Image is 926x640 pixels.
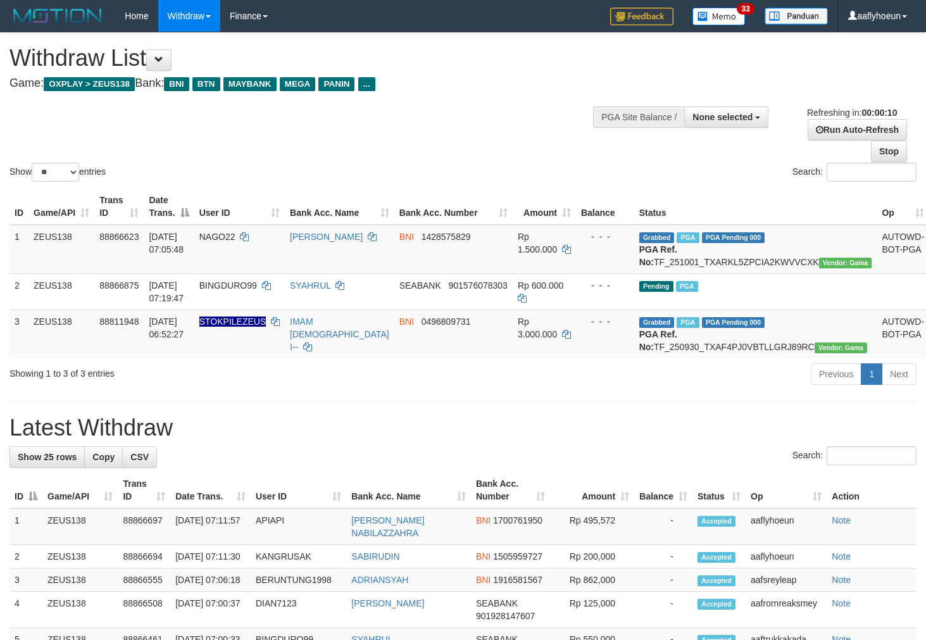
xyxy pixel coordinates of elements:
[832,575,851,585] a: Note
[9,545,42,568] td: 2
[351,515,424,538] a: [PERSON_NAME] NABILAZZAHRA
[399,317,414,327] span: BNI
[684,106,768,128] button: None selected
[746,545,827,568] td: aaflyhoeun
[9,472,42,508] th: ID: activate to sort column descending
[9,415,917,441] h1: Latest Withdraw
[42,592,118,628] td: ZEUS138
[518,280,563,291] span: Rp 600.000
[832,515,851,525] a: Note
[118,568,170,592] td: 88866555
[422,317,471,327] span: Copy 0496809731 to clipboard
[99,280,139,291] span: 88866875
[634,472,692,508] th: Balance: activate to sort column ascending
[422,232,471,242] span: Copy 1428575829 to clipboard
[223,77,277,91] span: MAYBANK
[518,317,557,339] span: Rp 3.000.000
[634,568,692,592] td: -
[28,189,94,225] th: Game/API: activate to sort column ascending
[18,452,77,462] span: Show 25 rows
[871,141,907,162] a: Stop
[351,551,399,562] a: SABIRUDIN
[550,508,634,545] td: Rp 495,572
[118,472,170,508] th: Trans ID: activate to sort column ascending
[476,551,491,562] span: BNI
[42,568,118,592] td: ZEUS138
[9,77,604,90] h4: Game: Bank:
[639,244,677,267] b: PGA Ref. No:
[513,189,576,225] th: Amount: activate to sort column ascending
[170,472,251,508] th: Date Trans.: activate to sort column ascending
[493,551,542,562] span: Copy 1505959727 to clipboard
[698,552,735,563] span: Accepted
[94,189,144,225] th: Trans ID: activate to sort column ascending
[199,280,257,291] span: BINGDURO99
[144,189,194,225] th: Date Trans.: activate to sort column descending
[9,310,28,358] td: 3
[251,508,346,545] td: APIAPI
[677,317,699,328] span: Marked by aafsreyleap
[581,315,629,328] div: - - -
[550,472,634,508] th: Amount: activate to sort column ascending
[149,317,184,339] span: [DATE] 06:52:27
[476,598,518,608] span: SEABANK
[32,163,79,182] select: Showentries
[99,232,139,242] span: 88866623
[251,592,346,628] td: DIAN7123
[698,599,735,610] span: Accepted
[819,258,872,268] span: Vendor URL: https://trx31.1velocity.biz
[42,508,118,545] td: ZEUS138
[28,273,94,310] td: ZEUS138
[634,189,877,225] th: Status
[827,446,917,465] input: Search:
[351,575,408,585] a: ADRIANSYAH
[832,598,851,608] a: Note
[9,592,42,628] td: 4
[634,310,877,358] td: TF_250930_TXAF4PJ0VBTLLGRJ89RC
[702,317,765,328] span: PGA Pending
[9,446,85,468] a: Show 25 rows
[832,551,851,562] a: Note
[792,446,917,465] label: Search:
[746,472,827,508] th: Op: activate to sort column ascending
[792,163,917,182] label: Search:
[634,545,692,568] td: -
[550,568,634,592] td: Rp 862,000
[394,189,513,225] th: Bank Acc. Number: activate to sort column ascending
[251,472,346,508] th: User ID: activate to sort column ascending
[42,472,118,508] th: Game/API: activate to sort column ascending
[9,189,28,225] th: ID
[746,568,827,592] td: aafsreyleap
[149,280,184,303] span: [DATE] 07:19:47
[677,232,699,243] span: Marked by aaftanly
[199,317,266,327] span: Nama rekening ada tanda titik/strip, harap diedit
[9,508,42,545] td: 1
[676,281,698,292] span: Marked by aafkaynarin
[149,232,184,254] span: [DATE] 07:05:48
[99,317,139,327] span: 88811948
[92,452,115,462] span: Copy
[358,77,375,91] span: ...
[576,189,634,225] th: Balance
[593,106,684,128] div: PGA Site Balance /
[746,592,827,628] td: aafrornreaksmey
[476,515,491,525] span: BNI
[518,232,557,254] span: Rp 1.500.000
[827,163,917,182] input: Search:
[122,446,157,468] a: CSV
[9,6,106,25] img: MOTION_logo.png
[811,363,861,385] a: Previous
[170,568,251,592] td: [DATE] 07:06:18
[199,232,235,242] span: NAGO22
[9,225,28,274] td: 1
[639,329,677,352] b: PGA Ref. No:
[476,611,535,621] span: Copy 901928147607 to clipboard
[639,281,673,292] span: Pending
[9,273,28,310] td: 2
[194,189,285,225] th: User ID: activate to sort column ascending
[581,279,629,292] div: - - -
[737,3,754,15] span: 33
[28,225,94,274] td: ZEUS138
[44,77,135,91] span: OXPLAY > ZEUS138
[84,446,123,468] a: Copy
